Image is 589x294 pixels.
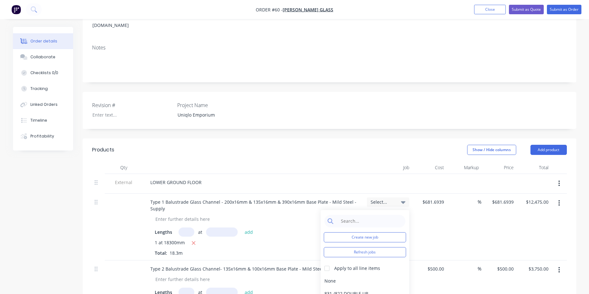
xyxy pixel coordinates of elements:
[30,118,47,123] div: Timeline
[481,161,516,174] div: Price
[177,101,256,109] label: Project Name
[334,265,380,272] div: Apply to all line items
[241,227,256,236] button: add
[145,178,207,187] div: LOWER GROUND FLOOR
[478,265,481,272] span: %
[30,133,54,139] div: Profitability
[92,45,567,51] div: Notes
[337,215,402,227] input: Search...
[474,5,506,14] button: Close
[155,239,185,247] span: 1 at 18300mm
[13,81,73,97] button: Tracking
[30,70,58,76] div: Checklists 0/0
[145,264,347,273] div: Type 2 Balustrade Glass Channel- 135x16mm & 100x16mm Base Plate - Mild Steel - Supply
[13,97,73,112] button: Linked Orders
[167,250,185,256] span: 18.3m
[92,101,171,109] label: Revision #
[283,7,333,13] a: [PERSON_NAME] Glass
[172,110,252,119] div: Uniqlo Emporium
[321,275,409,287] div: None
[198,229,202,235] span: at
[92,146,114,154] div: Products
[155,229,172,235] span: Lengths
[30,102,58,107] div: Linked Orders
[478,198,481,206] span: %
[11,5,21,14] img: Factory
[13,65,73,81] button: Checklists 0/0
[371,199,395,205] span: Select...
[256,7,283,13] span: Order #60 -
[30,86,48,92] div: Tracking
[324,232,406,242] button: Create new job
[467,145,516,155] button: Show / Hide columns
[13,112,73,128] button: Timeline
[364,161,412,174] div: Job
[107,179,140,186] span: External
[13,49,73,65] button: Collaborate
[105,161,143,174] div: Qty
[516,161,551,174] div: Total
[547,5,581,14] button: Submit as Order
[13,33,73,49] button: Order details
[509,5,544,14] button: Submit as Quote
[530,145,567,155] button: Add product
[324,247,406,257] button: Refresh jobs
[30,54,55,60] div: Collaborate
[13,128,73,144] button: Profitability
[145,197,362,213] div: Type 1 Balustrade Glass Channel - 200x16mm & 135x16mm & 390x16mm Base Plate - Mild Steel - Supply
[30,38,57,44] div: Order details
[447,161,481,174] div: Markup
[412,161,447,174] div: Cost
[155,250,167,256] span: Total:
